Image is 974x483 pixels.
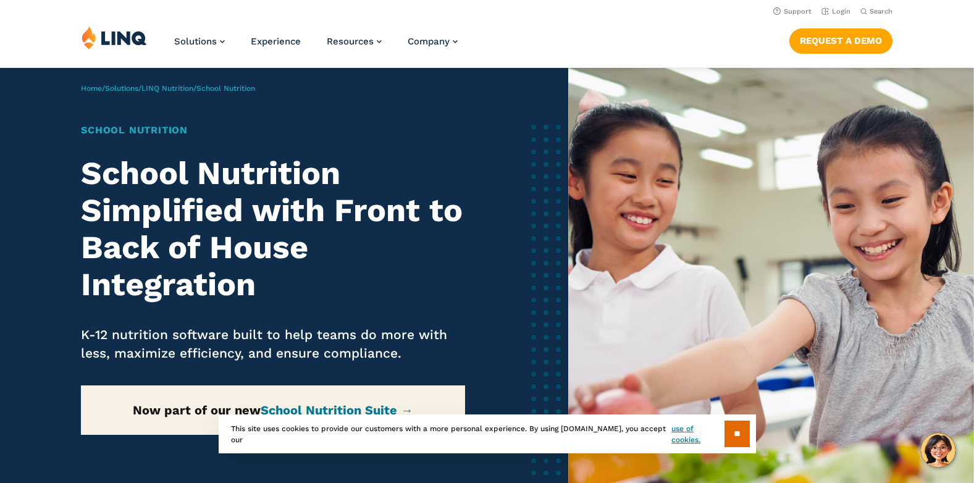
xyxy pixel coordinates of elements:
a: Home [81,84,102,93]
span: Search [870,7,892,15]
a: LINQ Nutrition [141,84,193,93]
h1: School Nutrition [81,123,464,138]
span: Company [408,36,450,47]
a: Experience [251,36,301,47]
span: School Nutrition [196,84,255,93]
p: K-12 nutrition software built to help teams do more with less, maximize efficiency, and ensure co... [81,325,464,363]
button: Hello, have a question? Let’s chat. [921,433,955,468]
button: Open Search Bar [860,7,892,16]
a: Resources [327,36,382,47]
div: This site uses cookies to provide our customers with a more personal experience. By using [DOMAIN... [219,414,756,453]
a: use of cookies. [671,423,724,445]
span: Resources [327,36,374,47]
img: LINQ | K‑12 Software [82,26,147,49]
span: Solutions [174,36,217,47]
strong: Now part of our new [133,403,413,418]
nav: Button Navigation [789,26,892,53]
a: Company [408,36,458,47]
a: School Nutrition Suite → [261,403,413,418]
span: / / / [81,84,255,93]
nav: Primary Navigation [174,26,458,67]
a: Solutions [105,84,138,93]
a: Solutions [174,36,225,47]
a: Login [821,7,850,15]
h2: School Nutrition Simplified with Front to Back of House Integration [81,155,464,303]
a: Request a Demo [789,28,892,53]
a: Support [773,7,812,15]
